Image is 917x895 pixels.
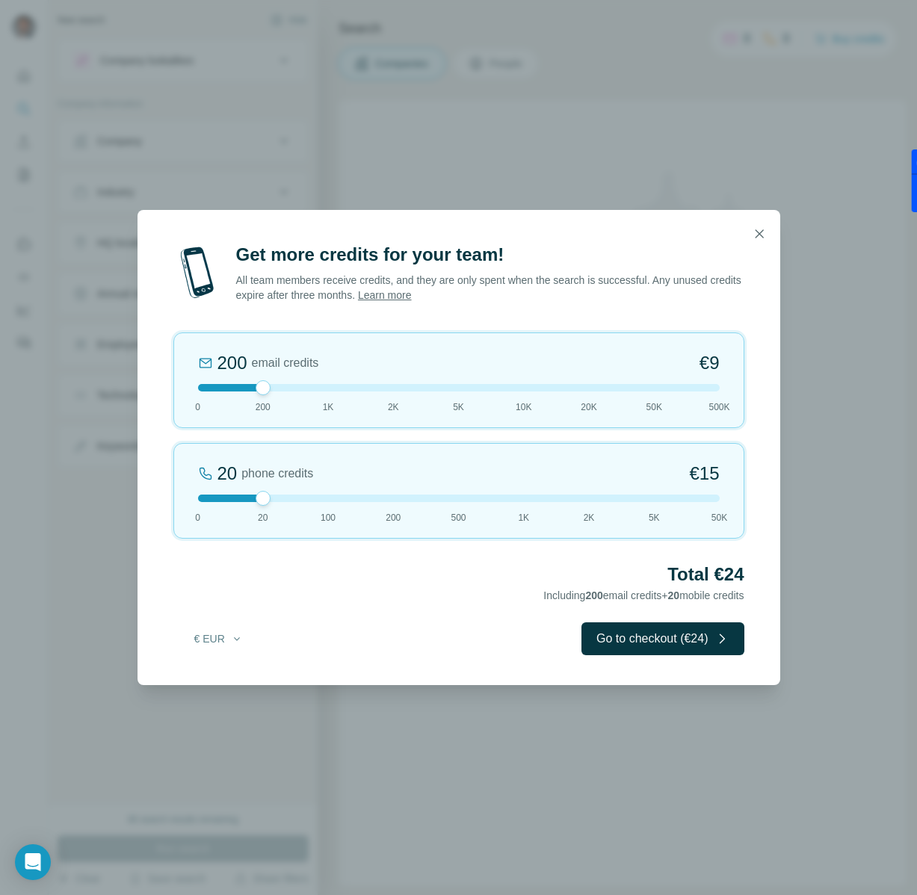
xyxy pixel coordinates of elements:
[689,462,719,486] span: €15
[236,273,744,303] p: All team members receive credits, and they are only spent when the search is successful. Any unus...
[518,511,529,524] span: 1K
[581,400,596,414] span: 20K
[453,400,464,414] span: 5K
[646,400,662,414] span: 50K
[323,400,334,414] span: 1K
[708,400,729,414] span: 500K
[711,511,727,524] span: 50K
[388,400,399,414] span: 2K
[217,462,238,486] div: 20
[585,589,602,601] span: 200
[252,354,319,372] span: email credits
[258,511,268,524] span: 20
[451,511,466,524] span: 500
[543,589,744,601] span: Including email credits + mobile credits
[358,289,412,301] a: Learn more
[241,465,313,483] span: phone credits
[581,622,744,655] button: Go to checkout (€24)
[195,511,200,524] span: 0
[584,511,595,524] span: 2K
[516,400,531,414] span: 10K
[700,351,720,375] span: €9
[195,400,200,414] span: 0
[184,625,253,652] button: € EUR
[386,511,401,524] span: 200
[173,243,221,303] img: mobile-phone
[15,844,51,880] div: Open Intercom Messenger
[649,511,660,524] span: 5K
[173,563,744,586] h2: Total €24
[668,589,680,601] span: 20
[321,511,336,524] span: 100
[256,400,271,414] span: 200
[217,351,247,375] div: 200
